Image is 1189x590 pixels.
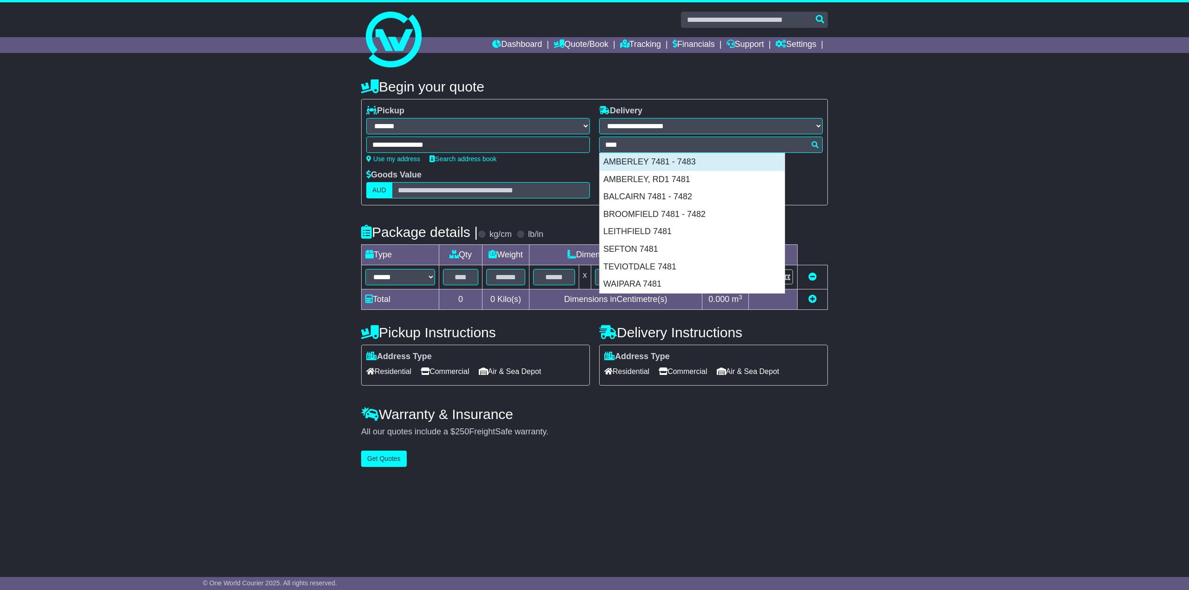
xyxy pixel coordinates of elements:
[620,37,661,53] a: Tracking
[361,451,407,467] button: Get Quotes
[808,295,817,304] a: Add new item
[808,272,817,282] a: Remove this item
[455,427,469,436] span: 250
[600,223,785,241] div: LEITHFIELD 7481
[604,352,670,362] label: Address Type
[732,295,742,304] span: m
[421,364,469,379] span: Commercial
[529,289,702,310] td: Dimensions in Centimetre(s)
[599,325,828,340] h4: Delivery Instructions
[361,79,828,94] h4: Begin your quote
[366,364,411,379] span: Residential
[361,224,478,240] h4: Package details |
[362,289,439,310] td: Total
[600,206,785,223] div: BROOMFIELD 7481 - 7482
[600,153,785,171] div: AMBERLEY 7481 - 7483
[366,155,420,163] a: Use my address
[482,245,529,265] td: Weight
[366,352,432,362] label: Address Type
[579,265,591,289] td: x
[489,229,512,240] label: kg/cm
[529,245,702,265] td: Dimensions (L x W x H)
[727,37,764,53] a: Support
[600,275,785,293] div: WAIPARA 7481
[673,37,715,53] a: Financials
[600,188,785,206] div: BALCAIRN 7481 - 7482
[490,295,495,304] span: 0
[599,137,823,153] typeahead: Please provide city
[439,289,482,310] td: 0
[366,106,404,116] label: Pickup
[482,289,529,310] td: Kilo(s)
[429,155,496,163] a: Search address book
[361,406,828,422] h4: Warranty & Insurance
[739,294,742,301] sup: 3
[600,171,785,189] div: AMBERLEY, RD1 7481
[708,295,729,304] span: 0.000
[361,427,828,437] div: All our quotes include a $ FreightSafe warranty.
[717,364,779,379] span: Air & Sea Depot
[599,106,642,116] label: Delivery
[600,241,785,258] div: SEFTON 7481
[659,364,707,379] span: Commercial
[775,37,816,53] a: Settings
[366,170,422,180] label: Goods Value
[554,37,608,53] a: Quote/Book
[439,245,482,265] td: Qty
[479,364,542,379] span: Air & Sea Depot
[492,37,542,53] a: Dashboard
[362,245,439,265] td: Type
[366,182,392,198] label: AUD
[361,325,590,340] h4: Pickup Instructions
[604,364,649,379] span: Residential
[528,229,543,240] label: lb/in
[203,579,337,587] span: © One World Courier 2025. All rights reserved.
[600,258,785,276] div: TEVIOTDALE 7481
